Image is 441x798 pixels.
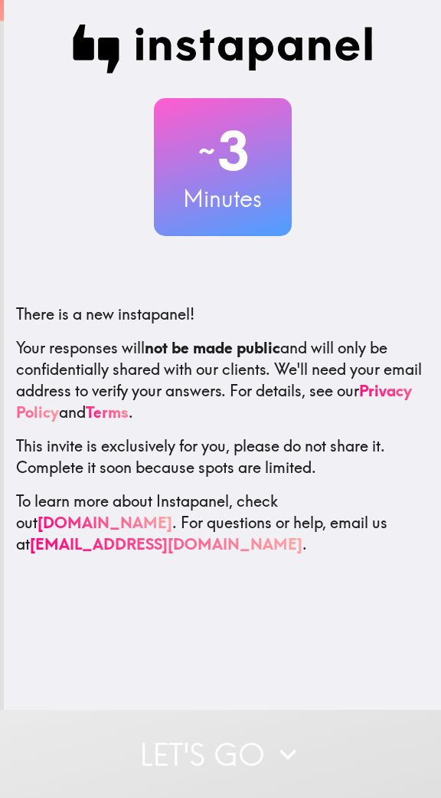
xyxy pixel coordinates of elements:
p: This invite is exclusively for you, please do not share it. Complete it soon because spots are li... [16,435,429,478]
img: Instapanel [73,25,373,74]
span: ~ [196,128,217,174]
h2: 3 [154,120,292,182]
a: Privacy Policy [16,381,412,422]
p: To learn more about Instapanel, check out . For questions or help, email us at . [16,491,429,555]
b: not be made public [145,338,280,357]
h3: Minutes [154,182,292,215]
span: There is a new instapanel! [16,304,194,323]
a: [EMAIL_ADDRESS][DOMAIN_NAME] [30,534,302,553]
a: Terms [86,402,129,422]
a: [DOMAIN_NAME] [38,513,172,532]
p: Your responses will and will only be confidentially shared with our clients. We'll need your emai... [16,337,429,423]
